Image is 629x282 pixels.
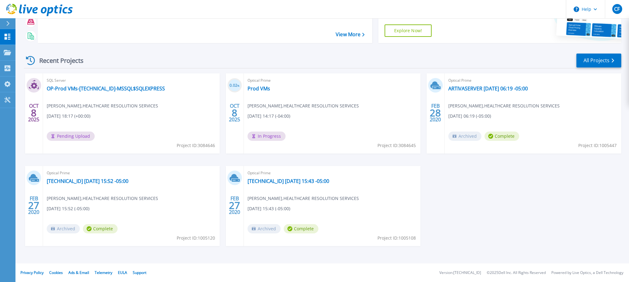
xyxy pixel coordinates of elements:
a: View More [336,32,364,37]
a: Support [133,270,146,275]
li: © 2025 Dell Inc. All Rights Reserved [487,271,546,275]
span: In Progress [248,132,286,141]
span: Project ID: 1005120 [177,235,215,241]
span: [DATE] 15:52 (-05:00) [47,205,89,212]
span: Complete [485,132,519,141]
a: All Projects [576,54,621,67]
a: Cookies [49,270,63,275]
span: Project ID: 3084645 [377,142,416,149]
div: FEB 2020 [28,194,40,217]
div: FEB 2020 [429,102,441,124]
span: [PERSON_NAME] , HEALTHCARE RESOLUTION SERVICES [47,195,158,202]
span: % [237,84,239,87]
div: OCT 2025 [28,102,40,124]
span: Project ID: 3084646 [177,142,215,149]
span: [PERSON_NAME] , HEALTHCARE RESOLUTION SERVICES [248,102,359,109]
span: Optical Prime [47,170,216,176]
a: OP-Prod VMs-[TECHNICAL_ID]-MSSQL$SQLEXPRESS [47,85,165,92]
span: [DATE] 15:43 (-05:00) [248,205,290,212]
span: 27 [229,203,240,208]
span: Pending Upload [47,132,95,141]
span: 28 [430,110,441,115]
span: Optical Prime [248,170,417,176]
a: [TECHNICAL_ID] [DATE] 15:52 -05:00 [47,178,128,184]
span: CF [614,7,620,11]
h3: 0.02 [227,82,242,89]
a: Privacy Policy [20,270,44,275]
span: 27 [28,203,39,208]
span: Project ID: 1005108 [377,235,416,241]
li: Version: [TECHNICAL_ID] [439,271,481,275]
span: [DATE] 06:19 (-05:00) [448,113,491,119]
span: [DATE] 18:17 (+00:00) [47,113,90,119]
span: SQL Server [47,77,216,84]
a: ARTIVASERVER [DATE] 06:19 -05:00 [448,85,528,92]
span: [DATE] 14:17 (-04:00) [248,113,290,119]
span: Complete [83,224,118,233]
a: Explore Now! [385,24,432,37]
span: Archived [448,132,481,141]
span: Project ID: 1005447 [578,142,617,149]
span: Archived [248,224,281,233]
span: Optical Prime [448,77,618,84]
a: Telemetry [95,270,112,275]
span: Optical Prime [248,77,417,84]
span: [PERSON_NAME] , HEALTHCARE RESOLUTION SERVICES [47,102,158,109]
div: Recent Projects [24,53,92,68]
span: 8 [232,110,237,115]
a: [TECHNICAL_ID] [DATE] 15:43 -05:00 [248,178,329,184]
a: Ads & Email [68,270,89,275]
span: [PERSON_NAME] , HEALTHCARE RESOLUTION SERVICES [448,102,560,109]
a: EULA [118,270,127,275]
div: OCT 2025 [229,102,240,124]
span: [PERSON_NAME] , HEALTHCARE RESOLUTION SERVICES [248,195,359,202]
li: Powered by Live Optics, a Dell Technology [551,271,623,275]
div: FEB 2020 [229,194,240,217]
a: Prod VMs [248,85,270,92]
span: Archived [47,224,80,233]
span: Complete [284,224,318,233]
span: 8 [31,110,37,115]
